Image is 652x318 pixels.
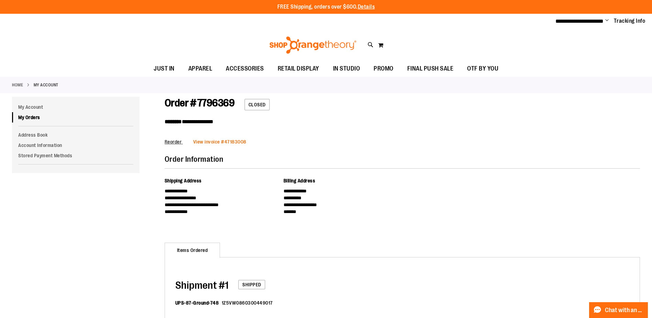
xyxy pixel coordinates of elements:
span: RETAIL DISPLAY [278,61,319,76]
a: IN STUDIO [326,61,367,77]
button: Chat with an Expert [589,302,648,318]
a: OTF BY YOU [460,61,505,77]
span: 1 [175,279,229,291]
span: APPAREL [188,61,212,76]
a: Stored Payment Methods [12,150,140,161]
span: Billing Address [284,178,316,183]
span: Shipment # [175,279,225,291]
a: Account Information [12,140,140,150]
a: ACCESSORIES [219,61,271,77]
span: Reorder [165,139,182,145]
a: RETAIL DISPLAY [271,61,326,77]
span: Closed [244,99,270,110]
a: My Account [12,102,140,112]
span: Order # 7796369 [165,97,235,109]
a: My Orders [12,112,140,123]
span: View invoice # [193,139,224,145]
span: IN STUDIO [333,61,360,76]
dt: UPS-87-Ground-748 [175,299,219,306]
a: View invoice #47183008 [193,139,246,145]
span: Order Information [165,155,223,163]
strong: Items Ordered [165,243,220,258]
a: Details [358,4,375,10]
span: FINAL PUSH SALE [407,61,454,76]
dd: 1Z5VW0860300449017 [222,299,273,306]
span: Chat with an Expert [605,307,644,314]
a: Home [12,82,23,88]
a: Tracking Info [614,17,645,25]
span: OTF BY YOU [467,61,498,76]
img: Shop Orangetheory [268,36,357,54]
a: FINAL PUSH SALE [400,61,461,77]
span: PROMO [374,61,394,76]
p: FREE Shipping, orders over $600. [277,3,375,11]
a: PROMO [367,61,400,77]
span: JUST IN [154,61,175,76]
span: ACCESSORIES [226,61,264,76]
strong: My Account [34,82,58,88]
span: Shipped [238,280,265,289]
a: APPAREL [181,61,219,77]
button: Account menu [605,18,609,24]
a: Reorder [165,139,183,145]
a: JUST IN [147,61,181,77]
a: Address Book [12,130,140,140]
span: Shipping Address [165,178,202,183]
